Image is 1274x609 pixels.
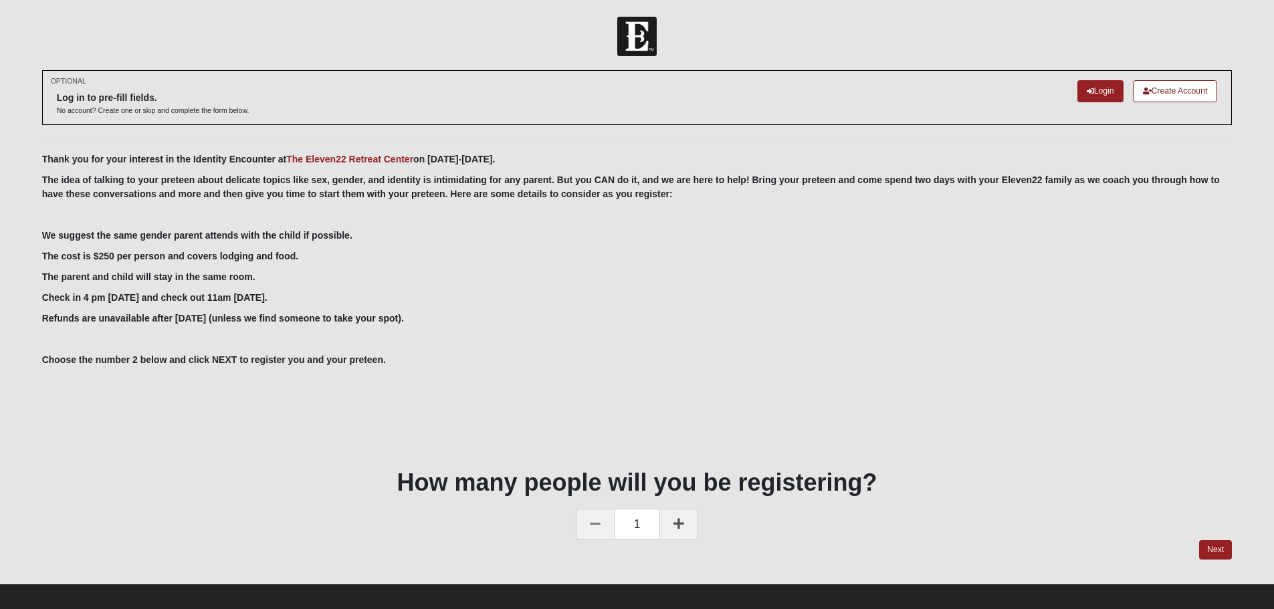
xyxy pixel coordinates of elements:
b: The cost is $250 per person and covers lodging and food. [42,251,299,261]
img: Church of Eleven22 Logo [617,17,657,56]
a: Create Account [1133,80,1218,102]
b: Thank you for your interest in the Identity Encounter at on [DATE]-[DATE]. [42,154,496,164]
a: Login [1077,80,1124,102]
a: The Eleven22 Retreat Center [286,154,413,164]
h6: Log in to pre-fill fields. [57,92,249,104]
small: OPTIONAL [51,76,86,86]
b: The parent and child will stay in the same room. [42,271,255,282]
b: Check in 4 pm [DATE] and check out 11am [DATE]. [42,292,268,303]
b: Refunds are unavailable after [DATE] (unless we find someone to take your spot). [42,313,404,324]
span: 1 [615,509,659,539]
h1: How many people will you be registering? [42,468,1233,497]
b: We suggest the same gender parent attends with the child if possible. [42,230,352,241]
p: No account? Create one or skip and complete the form below. [57,106,249,116]
b: Choose the number 2 below and click NEXT to register you and your preteen. [42,354,386,365]
a: Next [1199,540,1232,560]
b: The idea of talking to your preteen about delicate topics like sex, gender, and identity is intim... [42,174,1220,199]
